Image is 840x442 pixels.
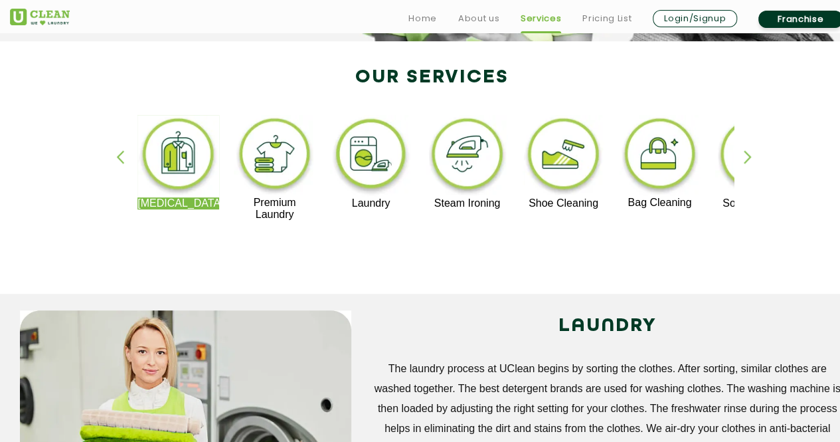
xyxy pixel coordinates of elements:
[408,11,437,27] a: Home
[653,10,737,27] a: Login/Signup
[234,197,315,221] p: Premium Laundry
[137,197,219,209] p: [MEDICAL_DATA]
[330,115,412,197] img: laundry_cleaning_11zon.webp
[715,115,797,197] img: sofa_cleaning_11zon.webp
[619,115,701,197] img: bag_cleaning_11zon.webp
[458,11,499,27] a: About us
[715,197,797,209] p: Sofa Cleaning
[137,115,219,197] img: dry_cleaning_11zon.webp
[523,115,604,197] img: shoe_cleaning_11zon.webp
[10,9,70,25] img: UClean Laundry and Dry Cleaning
[521,11,561,27] a: Services
[426,197,508,209] p: Steam Ironing
[619,197,701,209] p: Bag Cleaning
[426,115,508,197] img: steam_ironing_11zon.webp
[234,115,315,197] img: premium_laundry_cleaning_11zon.webp
[330,197,412,209] p: Laundry
[582,11,631,27] a: Pricing List
[523,197,604,209] p: Shoe Cleaning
